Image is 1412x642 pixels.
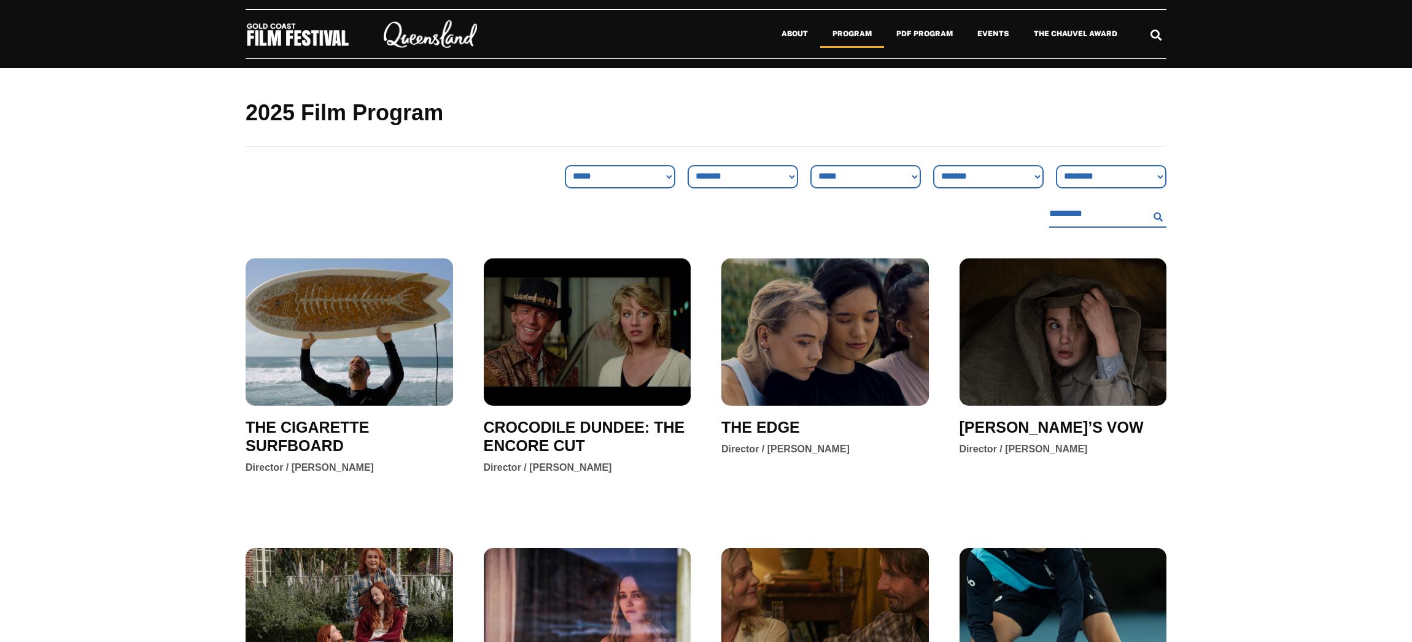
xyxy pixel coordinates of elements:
select: Language [1056,165,1166,188]
a: About [769,20,820,48]
a: PDF Program [884,20,965,48]
select: Genre Filter [565,165,675,188]
a: Events [965,20,1022,48]
a: [PERSON_NAME]’S VOW [960,418,1144,436]
a: Program [820,20,884,48]
div: Director / [PERSON_NAME] [246,461,374,474]
select: Country Filter [933,165,1044,188]
div: Director / [PERSON_NAME] [960,443,1088,456]
select: Sort filter [688,165,798,188]
h2: 2025 Film Program [246,99,1166,128]
div: Director / [PERSON_NAME] [484,461,612,474]
div: Search [1146,25,1166,45]
input: Search Filter [1049,201,1149,228]
a: THE EDGE [721,418,800,436]
a: CROCODILE DUNDEE: THE ENCORE CUT [484,418,691,455]
a: THE CIGARETTE SURFBOARD [246,418,453,455]
select: Venue Filter [810,165,921,188]
div: Director / [PERSON_NAME] [721,443,850,456]
nav: Menu [506,20,1130,48]
a: The Chauvel Award [1022,20,1130,48]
